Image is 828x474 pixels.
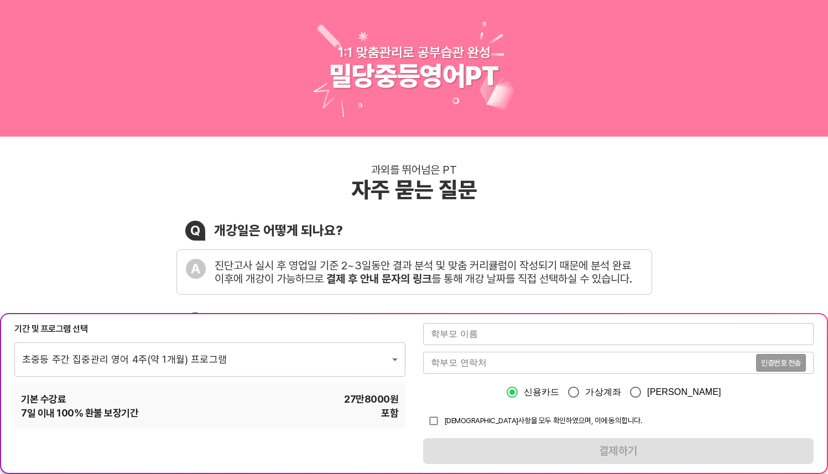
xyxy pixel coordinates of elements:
[185,221,205,241] div: Q
[444,416,642,425] span: [DEMOGRAPHIC_DATA]사항을 모두 확인하였으며, 이에 동의합니다.
[326,272,431,285] b: 결제 후 안내 문자의 링크
[423,352,756,374] input: 학부모 연락처를 입력해주세요
[186,259,206,279] div: A
[338,44,491,60] div: 1:1 맞춤관리로 공부습관 완성
[344,392,398,406] span: 27만8000 원
[21,406,138,420] span: 7 일 이내 100% 환불 보장기간
[14,342,405,376] div: 초중등 주간 집중관리 영어 4주(약 1개월) 프로그램
[524,386,560,399] span: 신용카드
[647,386,721,399] span: [PERSON_NAME]
[381,406,398,420] span: 포함
[215,259,643,285] div: 진단고사 실시 후 영업일 기준 2~3일동안 결과 분석 및 맞춤 커리큘럼이 작성되기 때문에 분석 완료 이후에 개강이 가능하므로 를 통해 개강 날짜를 직접 선택하실 수 있습니다.
[329,60,499,92] div: 밀당중등영어PT
[214,222,343,238] div: 개강일은 어떻게 되나요?
[423,323,814,345] input: 학부모 이름을 입력해주세요
[21,392,66,406] span: 기본 수강료
[14,323,405,335] div: 기간 및 프로그램 선택
[371,163,457,176] div: 과외를 뛰어넘은 PT
[585,386,621,399] span: 가상계좌
[351,176,477,203] div: 자주 묻는 질문
[185,312,205,332] div: Q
